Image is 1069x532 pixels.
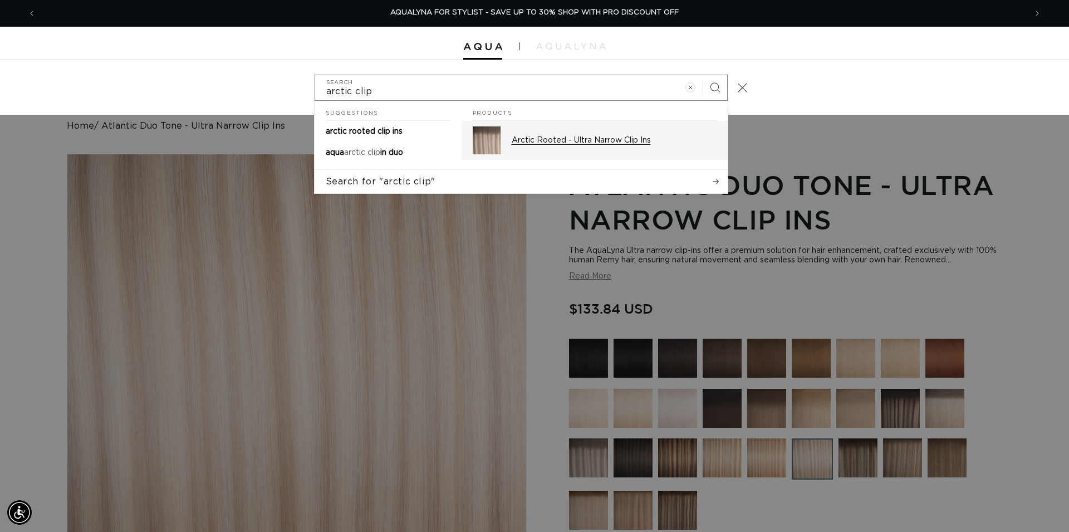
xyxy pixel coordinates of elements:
[463,43,502,51] img: Aqua Hair Extensions
[1025,3,1050,24] button: Next announcement
[380,149,403,157] span: in duo
[326,148,403,158] p: aqua arctic clip in duo
[512,135,717,145] p: Arctic Rooted - Ultra Narrow Clip Ins
[326,101,450,121] h2: Suggestions
[473,126,501,154] img: Arctic Rooted - Ultra Narrow Clip Ins
[7,500,32,525] div: Accessibility Menu
[315,75,727,100] input: Search
[326,128,403,135] span: arctic rooted clip ins
[390,9,679,16] span: AQUALYNA FOR STYLIST - SAVE UP TO 30% SHOP WITH PRO DISCOUNT OFF
[315,142,462,163] a: aqua arctic clip in duo
[19,3,44,24] button: Previous announcement
[326,126,403,136] p: arctic rooted clip ins
[315,121,462,142] a: arctic rooted clip ins
[678,75,703,100] button: Clear search term
[703,75,727,100] button: Search
[462,121,728,160] a: Arctic Rooted - Ultra Narrow Clip Ins
[473,101,717,121] h2: Products
[326,175,435,188] span: Search for "arctic clip"
[344,149,380,157] mark: arctic clip
[730,75,755,100] button: Close
[326,149,344,157] span: aqua
[536,43,606,50] img: aqualyna.com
